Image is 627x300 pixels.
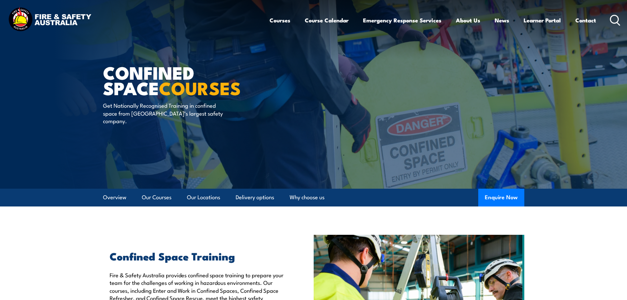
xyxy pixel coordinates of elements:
[103,189,126,206] a: Overview
[456,12,480,29] a: About Us
[103,101,223,124] p: Get Nationally Recognised Training in confined space from [GEOGRAPHIC_DATA]’s largest safety comp...
[236,189,274,206] a: Delivery options
[575,12,596,29] a: Contact
[478,189,524,206] button: Enquire Now
[110,251,283,260] h2: Confined Space Training
[270,12,290,29] a: Courses
[495,12,509,29] a: News
[187,189,220,206] a: Our Locations
[159,74,241,101] strong: COURSES
[363,12,441,29] a: Emergency Response Services
[524,12,561,29] a: Learner Portal
[142,189,171,206] a: Our Courses
[305,12,349,29] a: Course Calendar
[103,65,266,95] h1: Confined Space
[290,189,325,206] a: Why choose us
